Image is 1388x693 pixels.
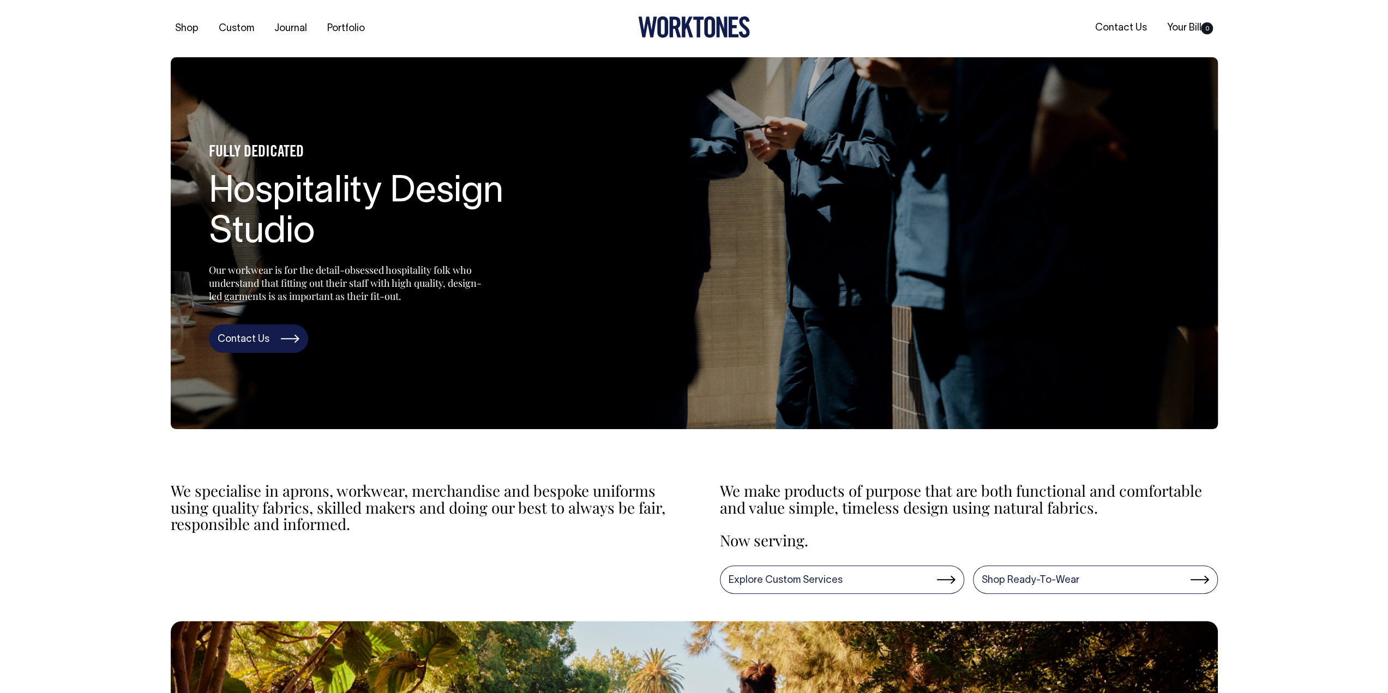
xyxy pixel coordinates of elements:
a: Contact Us [1090,19,1151,37]
p: Our workwear is for the detail-obsessed hospitality folk who understand that fitting out their st... [209,263,482,303]
span: 0 [1201,22,1213,34]
h1: Hospitality Design Studio [209,172,536,254]
a: Shop [171,20,203,38]
p: We specialise in aprons, workwear, merchandise and bespoke uniforms using quality fabrics, skille... [171,483,669,533]
a: Shop Ready-To-Wear [973,565,1217,594]
a: Contact Us [209,324,308,353]
a: Custom [214,20,259,38]
a: Portfolio [323,20,369,38]
a: Journal [270,20,311,38]
a: Your Bill0 [1162,19,1217,37]
a: Explore Custom Services [720,565,964,594]
p: We make products of purpose that are both functional and comfortable and value simple, timeless d... [720,483,1218,516]
p: Now serving. [720,532,1218,549]
h4: FULLY DEDICATED [209,144,536,161]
